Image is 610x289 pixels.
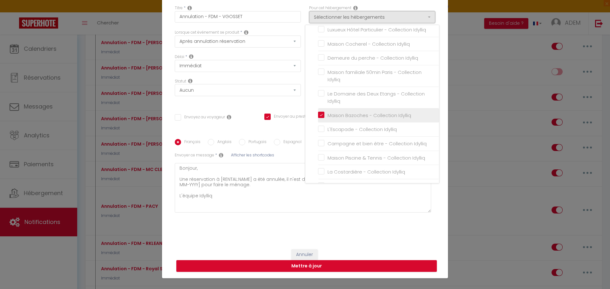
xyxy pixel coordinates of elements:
label: Portugais [245,139,267,146]
iframe: Chat [583,260,605,284]
span: Maison Cocherel - Collection Idylliq [328,41,410,47]
button: Ouvrir le widget de chat LiveChat [5,3,24,22]
span: Luxueux Hôtel Particulier - Collection Idylliq [328,26,426,33]
label: Statut [175,78,186,84]
button: Annuler [291,249,318,260]
i: Envoyer au voyageur [227,115,231,120]
label: Lorsque cet événement se produit [175,30,239,36]
i: Action Time [189,54,193,59]
i: Sms [219,153,223,158]
button: Sélectionner les hébergements [309,11,435,23]
span: Le Domaine des Deux Etangs - Collection Idylliq [328,90,425,105]
label: Titre [175,5,183,11]
span: Maison Bazoches - Collection Idylliq [328,112,411,119]
label: Français [181,139,200,146]
span: Maison familiale 50min Paris - Collection Idylliq [328,69,422,83]
i: This Rental [353,5,358,10]
i: Booking status [188,78,193,83]
label: Espagnol [280,139,302,146]
label: Pour cet hébergement [309,5,351,11]
span: Afficher les shortcodes [231,152,274,158]
button: Mettre à jour [176,260,437,272]
label: Anglais [214,139,232,146]
i: Title [187,5,192,10]
span: Maison Piscine & Tennis - Collection Idylliq [328,154,425,161]
label: Envoyer ce message [175,152,214,158]
label: Délai [175,54,184,60]
i: Event Occur [244,30,248,35]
